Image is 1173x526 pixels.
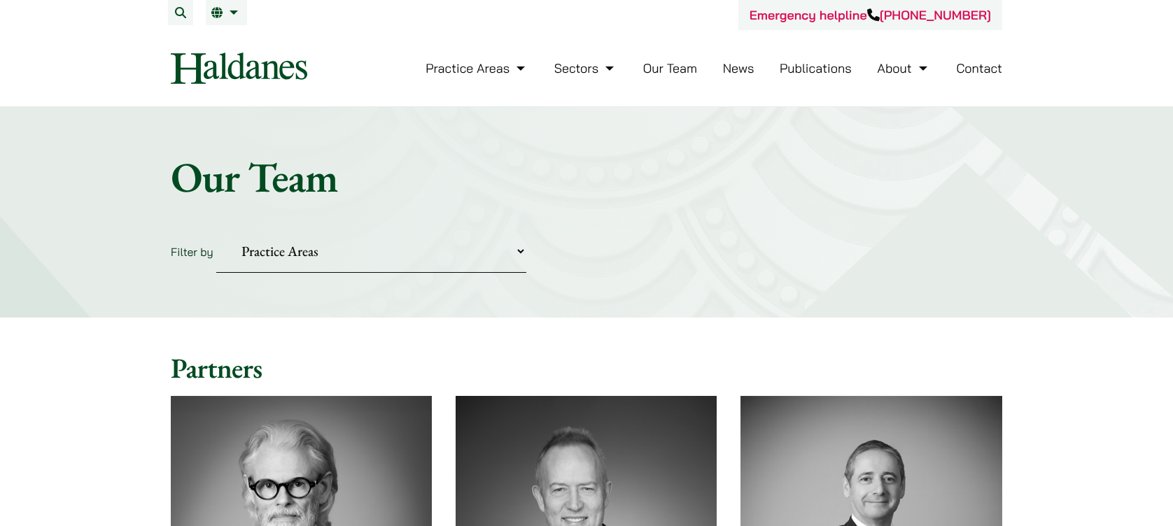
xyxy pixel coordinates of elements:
[171,245,213,259] label: Filter by
[171,52,307,84] img: Logo of Haldanes
[750,7,991,23] a: Emergency helpline[PHONE_NUMBER]
[426,60,528,76] a: Practice Areas
[643,60,697,76] a: Our Team
[171,351,1002,385] h2: Partners
[780,60,852,76] a: Publications
[211,7,241,18] a: EN
[877,60,930,76] a: About
[956,60,1002,76] a: Contact
[171,152,1002,202] h1: Our Team
[723,60,754,76] a: News
[554,60,617,76] a: Sectors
